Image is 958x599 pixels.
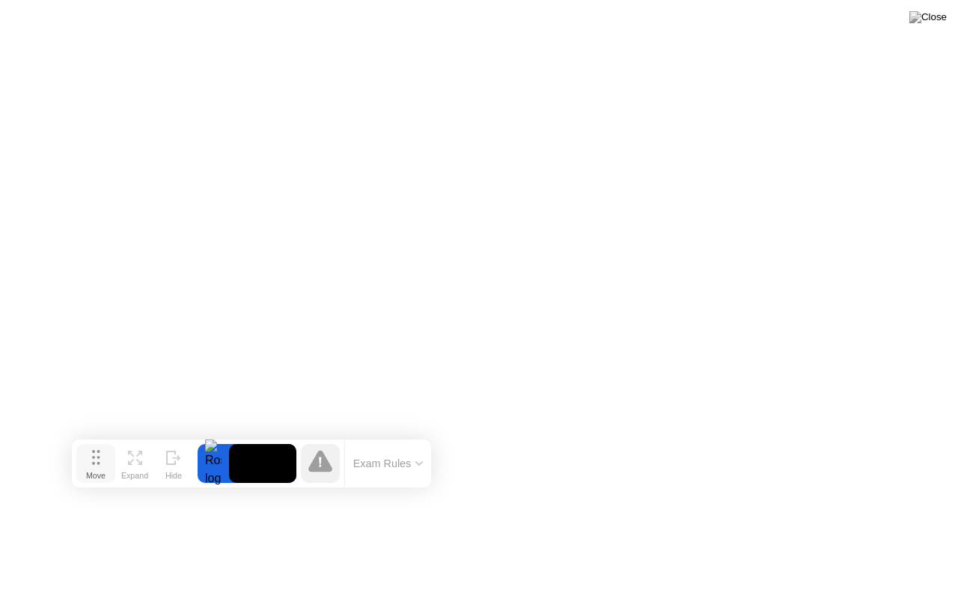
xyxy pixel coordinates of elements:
[154,444,193,483] button: Hide
[165,471,182,480] div: Hide
[115,444,154,483] button: Expand
[121,471,148,480] div: Expand
[86,471,106,480] div: Move
[76,444,115,483] button: Move
[349,457,428,470] button: Exam Rules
